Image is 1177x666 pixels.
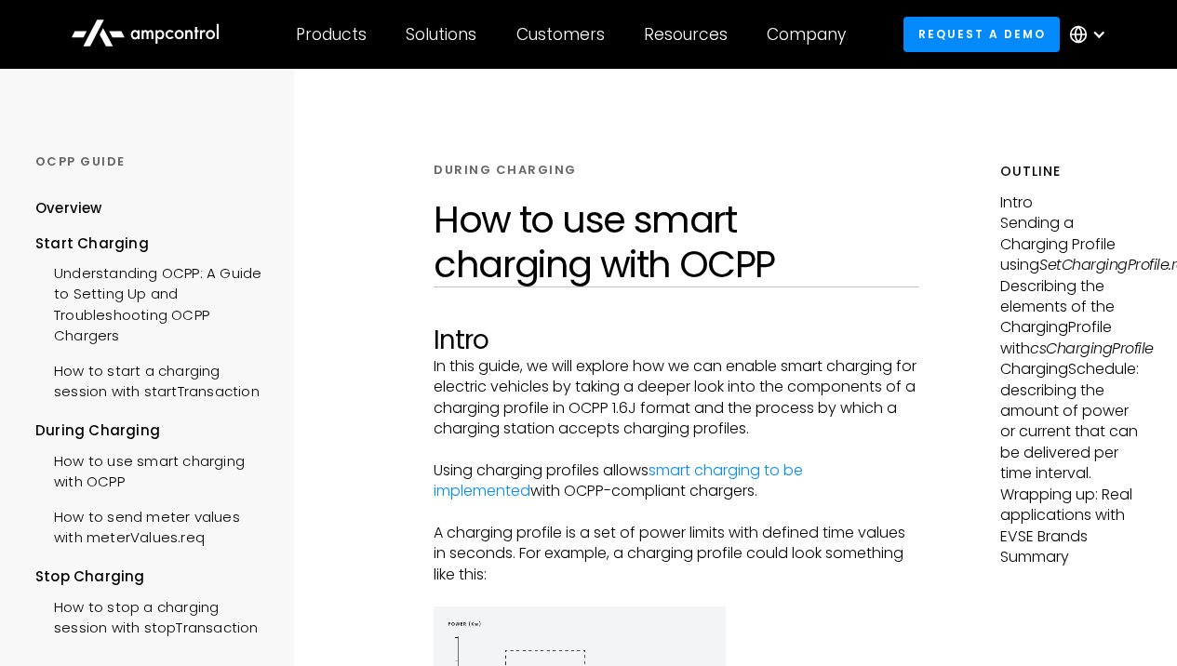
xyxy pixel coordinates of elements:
[1000,547,1142,567] p: Summary
[1000,213,1142,275] p: Sending a Charging Profile using
[434,162,577,179] div: DURING CHARGING
[434,460,803,501] a: smart charging to be implemented
[434,460,919,502] p: Using charging profiles allows with OCPP-compliant chargers.
[35,588,271,644] a: How to stop a charging session with stopTransaction
[767,24,846,45] div: Company
[644,24,728,45] div: Resources
[1000,162,1142,181] h5: Outline
[35,198,102,219] div: Overview
[35,198,102,233] a: Overview
[903,17,1060,51] a: Request a demo
[1000,193,1142,213] p: Intro
[35,254,271,352] a: Understanding OCPP: A Guide to Setting Up and Troubleshooting OCPP Chargers
[434,439,919,460] p: ‍
[35,420,271,441] div: During Charging
[434,585,919,606] p: ‍
[1030,338,1154,359] em: csChargingProfile
[35,498,271,553] a: How to send meter values with meterValues.req
[35,233,271,254] div: Start Charging
[406,24,476,45] div: Solutions
[1000,485,1142,547] p: Wrapping up: Real applications with EVSE Brands
[35,566,271,587] div: Stop Charging
[516,24,605,45] div: Customers
[434,502,919,523] p: ‍
[434,523,919,585] p: A charging profile is a set of power limits with defined time values in seconds. For example, a c...
[434,325,919,356] h2: Intro
[35,153,271,170] div: OCPP GUIDE
[1000,359,1142,484] p: ChargingSchedule: describing the amount of power or current that can be delivered per time interval.
[1000,276,1142,360] p: Describing the elements of the ChargingProfile with
[434,197,919,286] h1: How to use smart charging with OCPP
[434,356,919,440] p: In this guide, we will explore how we can enable smart charging for electric vehicles by taking a...
[35,442,271,498] a: How to use smart charging with OCPP
[296,24,367,45] div: Products
[35,352,271,407] a: How to start a charging session with startTransaction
